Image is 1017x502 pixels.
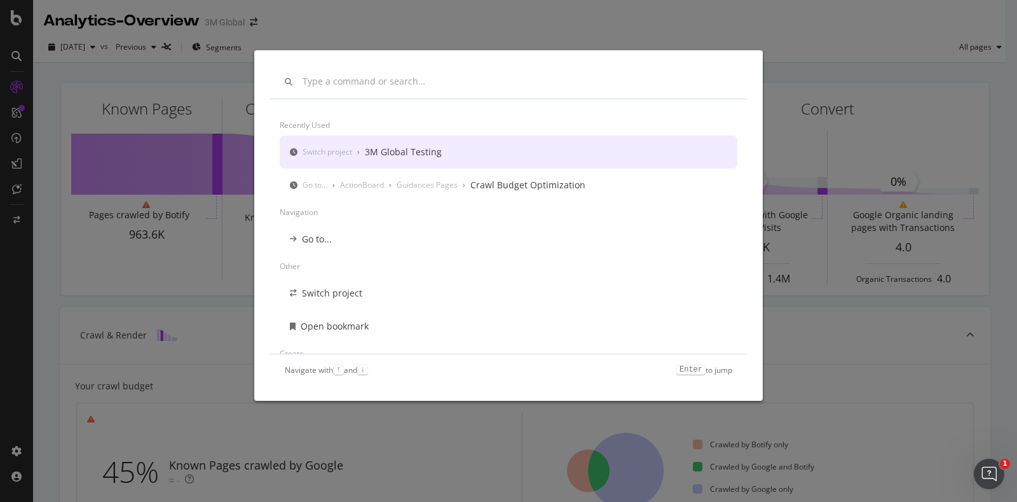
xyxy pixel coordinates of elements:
[280,343,737,364] div: Create
[357,146,360,157] div: ›
[280,202,737,223] div: Navigation
[303,76,732,87] input: Type a command or search…
[470,179,585,192] div: Crawl Budget Optimization
[974,459,1004,489] iframe: Intercom live chat
[302,233,332,246] div: Go to...
[357,365,368,375] kbd: ↓
[676,365,706,375] kbd: Enter
[303,179,327,190] div: Go to...
[280,256,737,277] div: Other
[397,179,458,190] div: Guidances Pages
[365,146,442,158] div: 3M Global Testing
[333,365,344,375] kbd: ↑
[676,365,732,375] div: to jump
[340,179,384,190] div: ActionBoard
[285,365,368,375] div: Navigate with and
[463,179,465,190] div: ›
[280,115,737,136] div: Recently used
[301,320,369,333] div: Open bookmark
[389,179,392,190] div: ›
[254,50,763,401] div: modal
[303,146,352,157] div: Switch project
[332,179,335,190] div: ›
[302,287,362,300] div: Switch project
[1000,459,1010,469] span: 1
